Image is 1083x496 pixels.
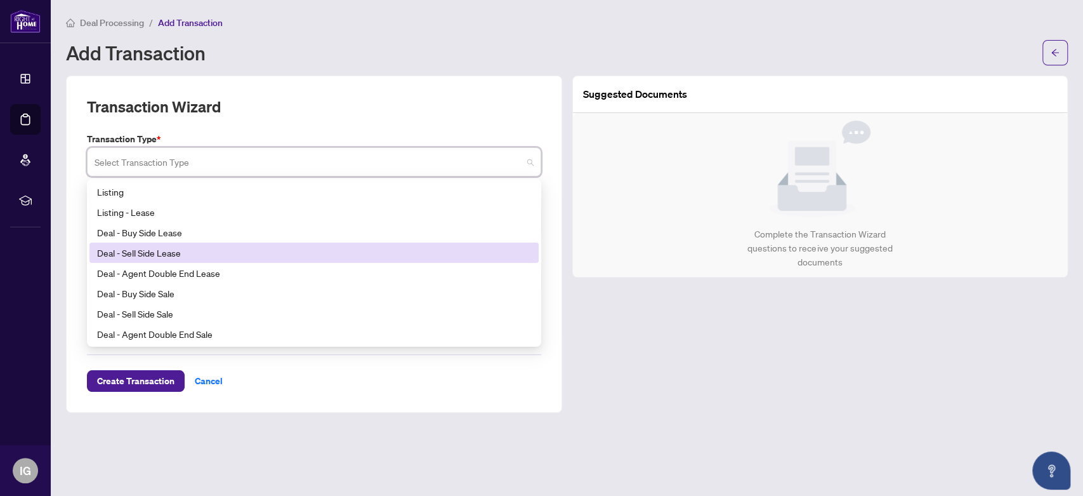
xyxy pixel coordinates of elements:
div: Deal - Sell Side Lease [97,246,531,260]
h2: Transaction Wizard [87,97,221,117]
img: logo [10,10,41,33]
span: Add Transaction [158,17,223,29]
div: Deal - Sell Side Sale [97,307,531,321]
div: Deal - Buy Side Sale [89,283,539,304]
button: Cancel [185,370,233,392]
span: Deal Processing [80,17,144,29]
span: Create Transaction [97,371,174,391]
article: Suggested Documents [583,86,687,102]
span: IG [20,462,31,479]
div: Deal - Buy Side Sale [97,286,531,300]
div: Listing [89,182,539,202]
div: Deal - Buy Side Lease [89,222,539,243]
button: Create Transaction [87,370,185,392]
div: Deal - Sell Side Sale [89,304,539,324]
li: / [149,15,153,30]
div: Deal - Sell Side Lease [89,243,539,263]
div: Complete the Transaction Wizard questions to receive your suggested documents [734,227,906,269]
div: Deal - Agent Double End Sale [89,324,539,344]
h1: Add Transaction [66,43,206,63]
span: home [66,18,75,27]
label: Transaction Type [87,132,541,146]
img: Null State Icon [769,121,870,217]
button: Open asap [1032,452,1070,490]
div: Deal - Agent Double End Lease [89,263,539,283]
div: Deal - Agent Double End Lease [97,266,531,280]
div: Listing - Lease [89,202,539,222]
div: Deal - Buy Side Lease [97,225,531,239]
div: Listing - Lease [97,205,531,219]
div: Listing [97,185,531,199]
span: Cancel [195,371,223,391]
span: arrow-left [1051,48,1060,57]
div: Deal - Agent Double End Sale [97,327,531,341]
